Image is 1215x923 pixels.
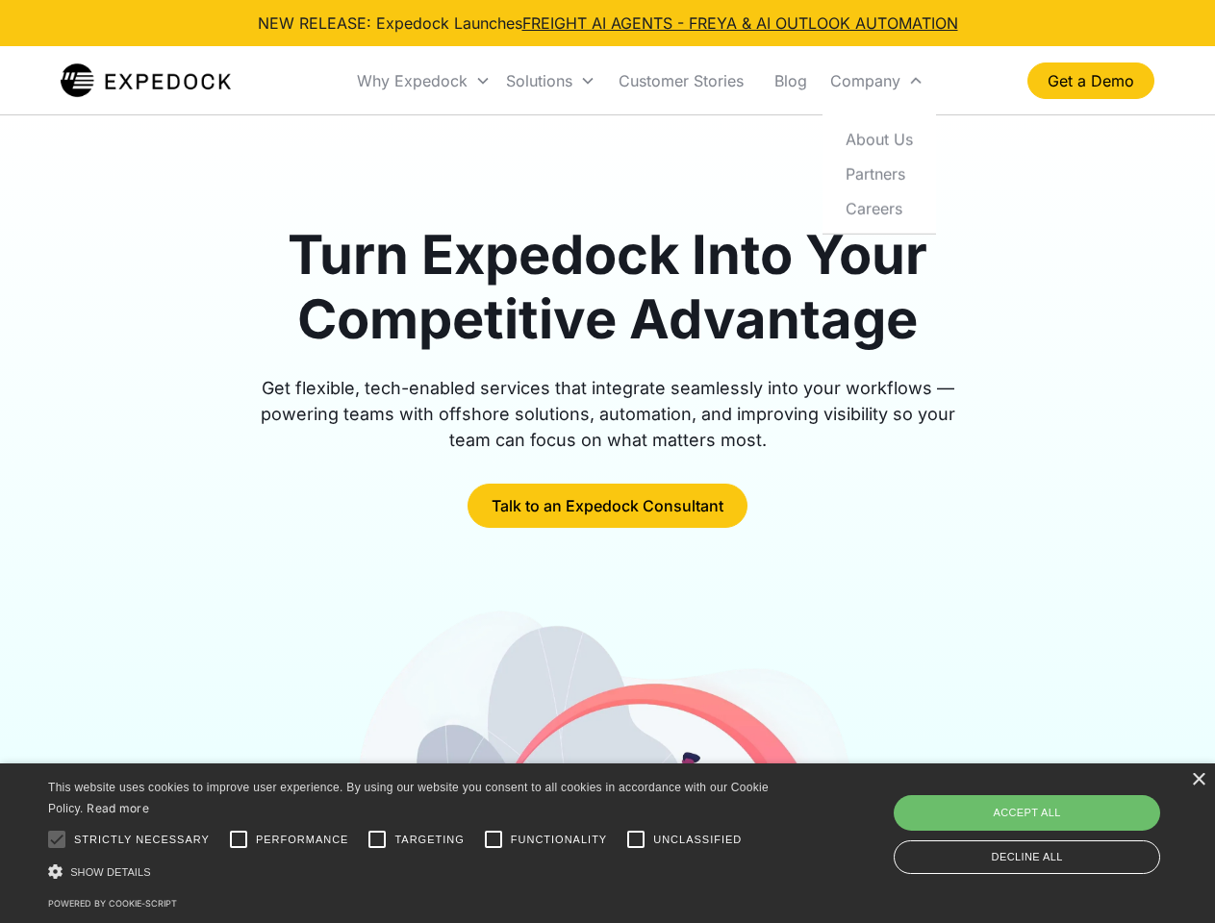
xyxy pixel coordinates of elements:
[349,48,498,113] div: Why Expedock
[239,223,977,352] h1: Turn Expedock Into Your Competitive Advantage
[830,190,928,225] a: Careers
[498,48,603,113] div: Solutions
[506,71,572,90] div: Solutions
[895,715,1215,923] iframe: Chat Widget
[1027,62,1154,99] a: Get a Demo
[87,801,149,815] a: Read more
[823,48,931,113] div: Company
[603,48,759,113] a: Customer Stories
[61,62,231,100] a: home
[70,866,151,878] span: Show details
[48,781,769,816] span: This website uses cookies to improve user experience. By using our website you consent to all coo...
[830,121,928,156] a: About Us
[256,832,349,848] span: Performance
[468,484,747,528] a: Talk to an Expedock Consultant
[830,71,900,90] div: Company
[239,375,977,453] div: Get flexible, tech-enabled services that integrate seamlessly into your workflows — powering team...
[830,156,928,190] a: Partners
[823,113,936,234] nav: Company
[74,832,210,848] span: Strictly necessary
[511,832,607,848] span: Functionality
[357,71,468,90] div: Why Expedock
[48,898,177,909] a: Powered by cookie-script
[394,832,464,848] span: Targeting
[653,832,742,848] span: Unclassified
[61,62,231,100] img: Expedock Logo
[258,12,958,35] div: NEW RELEASE: Expedock Launches
[759,48,823,113] a: Blog
[522,13,958,33] a: FREIGHT AI AGENTS - FREYA & AI OUTLOOK AUTOMATION
[48,861,775,882] div: Show details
